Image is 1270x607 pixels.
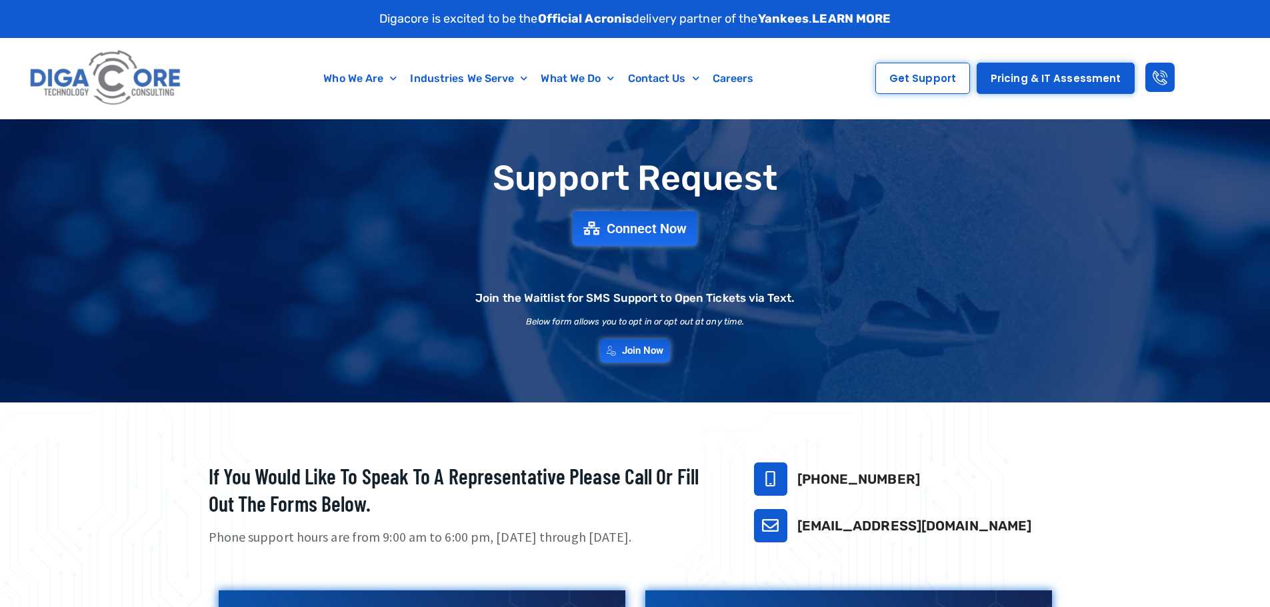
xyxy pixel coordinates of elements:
a: Join Now [600,339,671,362]
a: Pricing & IT Assessment [977,63,1135,94]
h2: If you would like to speak to a representative please call or fill out the forms below. [209,462,721,518]
a: 732-646-5725 [754,462,787,496]
h2: Below form allows you to opt in or opt out at any time. [526,317,745,326]
p: Digacore is excited to be the delivery partner of the . [379,10,891,28]
span: Pricing & IT Assessment [991,73,1121,83]
a: Contact Us [621,63,706,94]
strong: Yankees [758,11,809,26]
span: Connect Now [607,222,687,235]
p: Phone support hours are from 9:00 am to 6:00 pm, [DATE] through [DATE]. [209,528,721,547]
a: [EMAIL_ADDRESS][DOMAIN_NAME] [797,518,1032,534]
a: support@digacore.com [754,509,787,542]
img: Digacore logo 1 [26,45,186,112]
a: Industries We Serve [403,63,534,94]
a: Careers [706,63,761,94]
span: Join Now [622,346,664,356]
h2: Join the Waitlist for SMS Support to Open Tickets via Text. [475,293,795,304]
a: Connect Now [573,211,697,246]
a: LEARN MORE [812,11,891,26]
nav: Menu [250,63,828,94]
a: Get Support [875,63,970,94]
span: Get Support [889,73,956,83]
h1: Support Request [175,159,1095,197]
a: What We Do [534,63,621,94]
strong: Official Acronis [538,11,633,26]
a: Who We Are [317,63,403,94]
a: [PHONE_NUMBER] [797,471,920,487]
